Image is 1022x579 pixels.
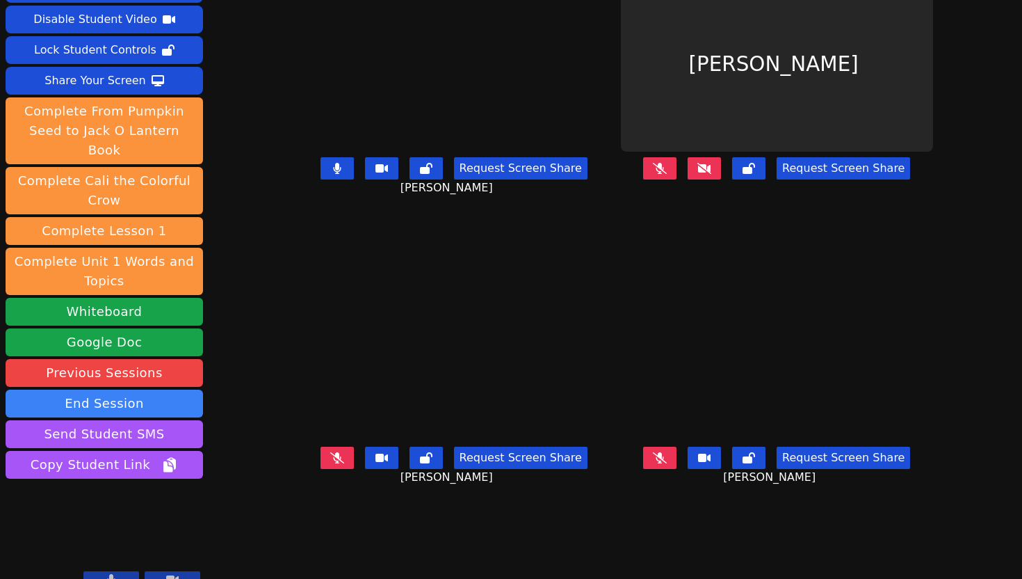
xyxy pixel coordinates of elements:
span: [PERSON_NAME] [400,180,496,196]
button: Share Your Screen [6,67,203,95]
div: Lock Student Controls [34,39,156,61]
button: Request Screen Share [777,447,910,469]
button: Request Screen Share [454,447,587,469]
span: [PERSON_NAME] [400,469,496,486]
button: Disable Student Video [6,6,203,33]
button: Copy Student Link [6,451,203,479]
button: Lock Student Controls [6,36,203,64]
button: Send Student SMS [6,420,203,448]
button: Request Screen Share [777,157,910,180]
a: Previous Sessions [6,359,203,387]
button: Request Screen Share [454,157,587,180]
div: Disable Student Video [33,8,156,31]
span: Copy Student Link [31,455,178,475]
span: [PERSON_NAME] [723,469,819,486]
button: Complete Lesson 1 [6,217,203,245]
button: Complete Cali the Colorful Crow [6,167,203,214]
button: Complete From Pumpkin Seed to Jack O Lantern Book [6,97,203,164]
button: Complete Unit 1 Words and Topics [6,248,203,295]
button: End Session [6,390,203,418]
a: Google Doc [6,328,203,356]
button: Whiteboard [6,298,203,326]
div: Share Your Screen [44,70,146,92]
